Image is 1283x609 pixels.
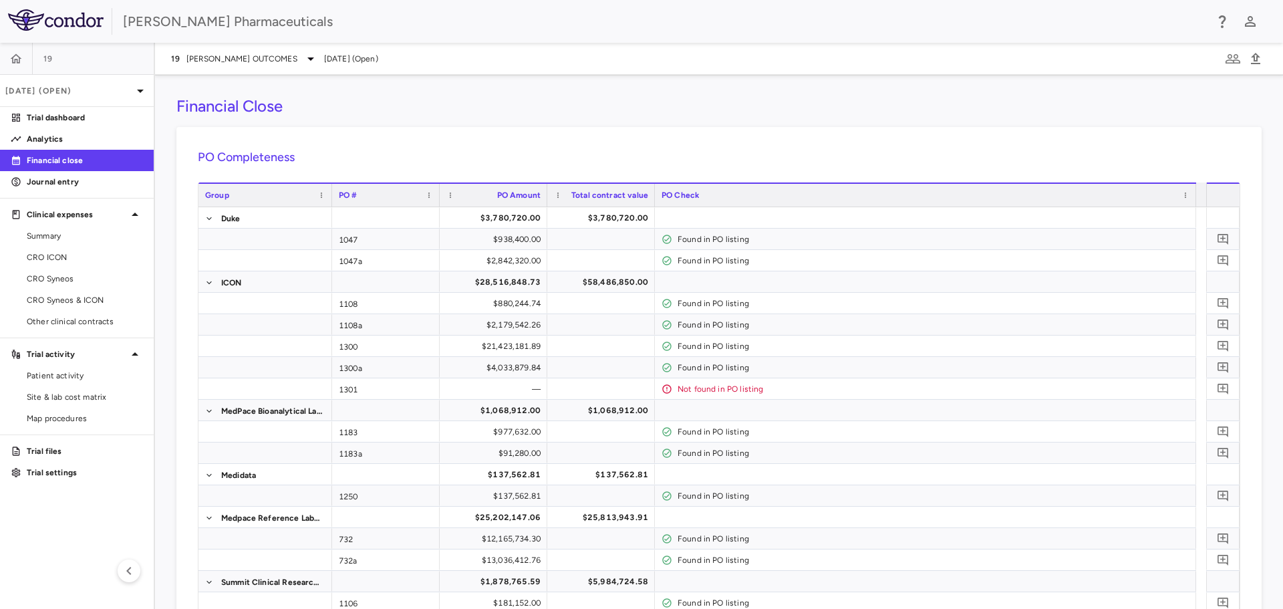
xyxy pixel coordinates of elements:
[452,571,541,592] div: $1,878,765.59
[221,272,242,293] span: ICON
[452,464,541,485] div: $137,562.81
[27,133,143,145] p: Analytics
[1217,447,1230,459] svg: Add comment
[221,572,324,593] span: Summit Clinical Research, LLC
[332,336,440,356] div: 1300
[678,229,1189,250] div: Found in PO listing
[332,357,440,378] div: 1300a
[332,421,440,442] div: 1183
[1217,596,1230,609] svg: Add comment
[43,53,53,64] span: 19
[1217,361,1230,374] svg: Add comment
[1214,316,1232,334] button: Add comment
[123,11,1205,31] div: [PERSON_NAME] Pharmaceuticals
[1214,529,1232,547] button: Add comment
[1214,337,1232,355] button: Add comment
[559,464,648,485] div: $137,562.81
[452,443,541,464] div: $91,280.00
[452,336,541,357] div: $21,423,181.89
[332,550,440,570] div: 732a
[678,378,1189,400] div: Not found in PO listing
[1214,251,1232,269] button: Add comment
[27,273,143,285] span: CRO Syneos
[1214,294,1232,312] button: Add comment
[662,191,699,200] span: PO Check
[8,9,104,31] img: logo-full-BYUhSk78.svg
[452,293,541,314] div: $880,244.74
[27,294,143,306] span: CRO Syneos & ICON
[5,85,132,97] p: [DATE] (Open)
[678,443,1189,464] div: Found in PO listing
[452,271,541,293] div: $28,516,848.73
[221,208,241,229] span: Duke
[559,207,648,229] div: $3,780,720.00
[27,467,143,479] p: Trial settings
[452,400,541,421] div: $1,068,912.00
[1217,297,1230,310] svg: Add comment
[678,528,1189,550] div: Found in PO listing
[176,96,283,116] h3: Financial Close
[452,485,541,507] div: $137,562.81
[678,314,1189,336] div: Found in PO listing
[332,528,440,549] div: 732
[497,191,541,200] span: PO Amount
[452,207,541,229] div: $3,780,720.00
[559,571,648,592] div: $5,984,724.58
[186,53,297,65] span: [PERSON_NAME] OUTCOMES
[339,191,358,200] span: PO #
[332,378,440,399] div: 1301
[678,336,1189,357] div: Found in PO listing
[1217,532,1230,545] svg: Add comment
[332,485,440,506] div: 1250
[324,53,378,65] span: [DATE] (Open)
[332,293,440,314] div: 1108
[198,148,1240,166] h6: PO Completeness
[27,445,143,457] p: Trial files
[27,112,143,124] p: Trial dashboard
[1214,551,1232,569] button: Add comment
[221,465,256,486] span: Medidata
[1217,382,1230,395] svg: Add comment
[1217,489,1230,502] svg: Add comment
[559,507,648,528] div: $25,813,943.91
[27,348,127,360] p: Trial activity
[559,400,648,421] div: $1,068,912.00
[1214,230,1232,248] button: Add comment
[1217,554,1230,566] svg: Add comment
[452,314,541,336] div: $2,179,542.26
[332,250,440,271] div: 1047a
[1214,358,1232,376] button: Add comment
[1217,254,1230,267] svg: Add comment
[27,176,143,188] p: Journal entry
[452,250,541,271] div: $2,842,320.00
[27,412,143,424] span: Map procedures
[678,293,1189,314] div: Found in PO listing
[678,421,1189,443] div: Found in PO listing
[27,209,127,221] p: Clinical expenses
[678,485,1189,507] div: Found in PO listing
[452,550,541,571] div: $13,036,412.76
[171,53,181,64] span: 19
[27,391,143,403] span: Site & lab cost matrix
[205,191,229,200] span: Group
[1217,425,1230,438] svg: Add comment
[1217,340,1230,352] svg: Add comment
[452,507,541,528] div: $25,202,147.06
[332,314,440,335] div: 1108a
[1214,444,1232,462] button: Add comment
[452,378,541,400] div: —
[27,370,143,382] span: Patient activity
[27,230,143,242] span: Summary
[678,357,1189,378] div: Found in PO listing
[452,421,541,443] div: $977,632.00
[332,443,440,463] div: 1183a
[221,400,324,422] span: MedPace Bioanalytical Laboratories
[27,316,143,328] span: Other clinical contracts
[1217,318,1230,331] svg: Add comment
[27,154,143,166] p: Financial close
[559,271,648,293] div: $58,486,850.00
[678,550,1189,571] div: Found in PO listing
[27,251,143,263] span: CRO ICON
[678,250,1189,271] div: Found in PO listing
[1217,233,1230,245] svg: Add comment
